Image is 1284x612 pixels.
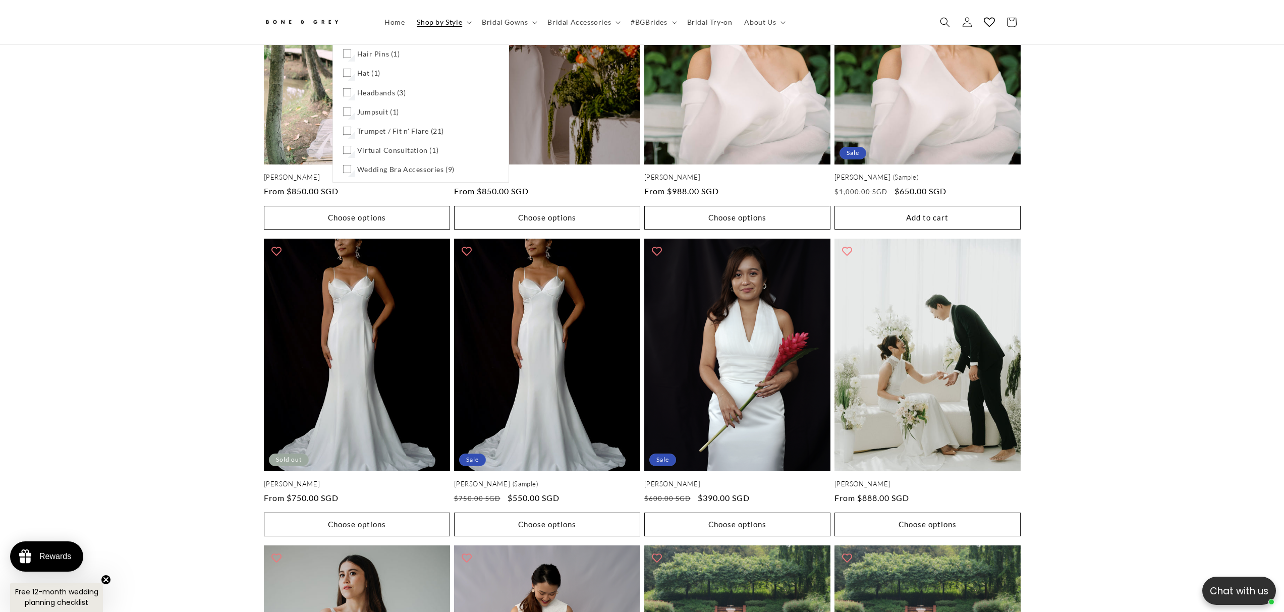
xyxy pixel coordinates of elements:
[266,548,287,568] button: Add to wishlist
[837,241,857,261] button: Add to wishlist
[647,241,667,261] button: Add to wishlist
[934,11,956,33] summary: Search
[260,10,368,34] a: Bone and Grey Bridal
[411,12,476,33] summary: Shop by Style
[837,548,857,568] button: Add to wishlist
[15,587,98,607] span: Free 12-month wedding planning checklist
[457,241,477,261] button: Add to wishlist
[10,583,103,612] div: Free 12-month wedding planning checklistClose teaser
[417,18,462,27] span: Shop by Style
[631,18,667,27] span: #BGBrides
[476,12,541,33] summary: Bridal Gowns
[1202,584,1276,598] p: Chat with us
[1202,577,1276,605] button: Open chatbox
[357,146,438,155] span: Virtual Consultation (1)
[457,548,477,568] button: Add to wishlist
[357,69,380,78] span: Hat (1)
[357,165,455,174] span: Wedding Bra Accessories (9)
[39,552,71,561] div: Rewards
[264,14,340,31] img: Bone and Grey Bridal
[738,12,790,33] summary: About Us
[625,12,681,33] summary: #BGBrides
[482,18,528,27] span: Bridal Gowns
[101,575,111,585] button: Close teaser
[357,88,406,97] span: Headbands (3)
[357,127,444,136] span: Trumpet / Fit n' Flare (21)
[547,18,611,27] span: Bridal Accessories
[266,241,287,261] button: Add to wishlist
[744,18,776,27] span: About Us
[541,12,625,33] summary: Bridal Accessories
[681,12,739,33] a: Bridal Try-on
[647,548,667,568] button: Add to wishlist
[687,18,733,27] span: Bridal Try-on
[357,49,400,59] span: Hair Pins (1)
[384,18,405,27] span: Home
[357,107,399,117] span: Jumpsuit (1)
[378,12,411,33] a: Home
